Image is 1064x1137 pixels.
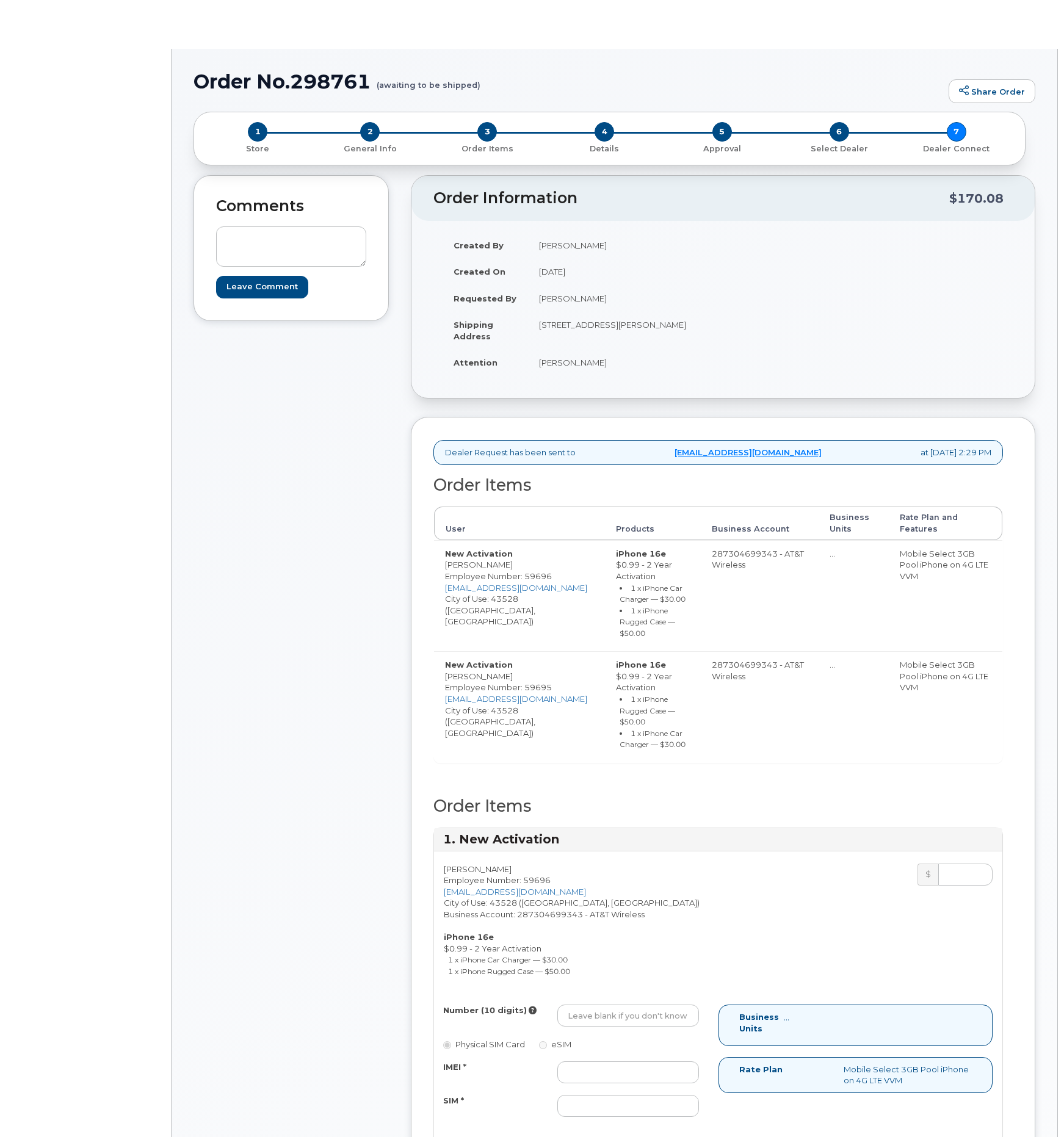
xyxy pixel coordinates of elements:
td: Mobile Select 3GB Pool iPhone on 4G LTE VVM [889,651,1002,763]
span: Employee Number: 59696 [445,571,552,581]
input: Leave blank if you don't know the number [557,1005,699,1027]
p: General Info [316,143,424,154]
span: … [830,549,835,558]
small: 1 x iPhone Rugged Case — $50.00 [620,606,675,638]
td: [PERSON_NAME] City of Use: 43528 ([GEOGRAPHIC_DATA], [GEOGRAPHIC_DATA]) [434,540,605,652]
th: Business Account [701,507,818,540]
td: [PERSON_NAME] [528,285,714,312]
input: Leave Comment [216,276,308,298]
th: Business Units [819,507,889,540]
a: 5 Approval [664,142,781,154]
a: 3 Order Items [429,142,546,154]
h1: Order No.298761 [194,71,943,92]
span: … [784,1012,789,1023]
a: [EMAIL_ADDRESS][DOMAIN_NAME] [675,447,822,458]
small: 1 x iPhone Car Charger — $30.00 [620,729,686,749]
span: 6 [830,122,849,142]
input: Physical SIM Card [443,1041,451,1049]
small: 1 x iPhone Car Charger — $30.00 [448,955,568,964]
h2: Order Information [433,190,949,207]
strong: Created By [454,240,504,250]
p: Select Dealer [786,143,893,154]
div: $170.08 [949,187,1004,210]
strong: Created On [454,267,505,276]
label: Physical SIM Card [443,1039,525,1050]
td: [PERSON_NAME] City of Use: 43528 ([GEOGRAPHIC_DATA], [GEOGRAPHIC_DATA]) [434,651,605,763]
label: IMEI * [443,1061,466,1073]
small: (awaiting to be shipped) [377,71,480,90]
strong: 1. New Activation [443,832,559,846]
span: Employee Number: 59695 [445,682,552,692]
a: 6 Select Dealer [781,142,898,154]
span: … [830,660,835,670]
strong: New Activation [445,549,513,558]
span: 1 [248,122,267,142]
td: 287304699343 - AT&T Wireless [701,540,818,652]
strong: New Activation [445,660,513,670]
label: Business Units [739,1011,765,1034]
strong: Attention [454,358,498,367]
p: Approval [668,143,776,154]
p: Order Items [433,143,541,154]
a: [EMAIL_ADDRESS][DOMAIN_NAME] [444,887,586,897]
td: [STREET_ADDRESS][PERSON_NAME] [528,311,714,349]
div: [PERSON_NAME] City of Use: 43528 ([GEOGRAPHIC_DATA], [GEOGRAPHIC_DATA]) Business Account: 2873046... [434,864,718,983]
div: Dealer Request has been sent to at [DATE] 2:29 PM [433,440,1003,465]
th: User [434,507,605,540]
a: Share Order [949,79,1035,104]
td: $0.99 - 2 Year Activation [605,540,701,652]
td: $0.99 - 2 Year Activation [605,651,701,763]
span: 3 [477,122,497,142]
th: Rate Plan and Features [889,507,1002,540]
strong: iPhone 16e [616,549,666,558]
label: Rate Plan [739,1064,783,1075]
label: SIM * [443,1095,464,1106]
small: 1 x iPhone Car Charger — $30.00 [620,583,686,604]
h2: Order Items [433,797,1003,815]
span: Employee Number: 59696 [444,875,551,885]
input: eSIM [539,1041,547,1049]
small: 1 x iPhone Rugged Case — $50.00 [448,967,570,976]
td: [DATE] [528,258,714,285]
span: 4 [595,122,614,142]
a: 1 Store [204,142,311,154]
a: 2 General Info [311,142,429,154]
a: [EMAIL_ADDRESS][DOMAIN_NAME] [445,583,587,593]
span: 2 [360,122,380,142]
h2: Order Items [433,476,1003,494]
td: Mobile Select 3GB Pool iPhone on 4G LTE VVM [889,540,1002,652]
td: [PERSON_NAME] [528,349,714,376]
span: 5 [712,122,732,142]
div: Mobile Select 3GB Pool iPhone on 4G LTE VVM [834,1064,981,1086]
th: Products [605,507,701,540]
a: [EMAIL_ADDRESS][DOMAIN_NAME] [445,694,587,704]
strong: Requested By [454,294,516,303]
small: 1 x iPhone Rugged Case — $50.00 [620,695,675,726]
strong: Shipping Address [454,320,493,341]
td: 287304699343 - AT&T Wireless [701,651,818,763]
strong: iPhone 16e [444,932,494,942]
div: $ [917,864,938,886]
label: eSIM [539,1039,571,1050]
strong: iPhone 16e [616,660,666,670]
h2: Comments [216,198,366,215]
a: 4 Details [546,142,663,154]
p: Store [209,143,306,154]
p: Details [551,143,658,154]
td: [PERSON_NAME] [528,232,714,259]
label: Number (10 digits) [443,1005,527,1016]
